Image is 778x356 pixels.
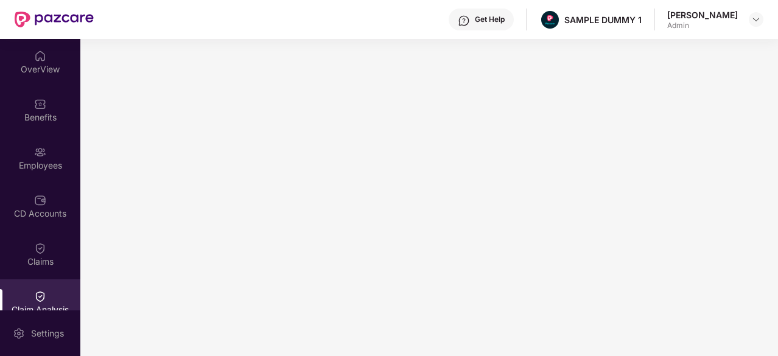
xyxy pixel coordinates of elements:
div: Get Help [475,15,505,24]
img: svg+xml;base64,PHN2ZyBpZD0iQmVuZWZpdHMiIHhtbG5zPSJodHRwOi8vd3d3LnczLm9yZy8yMDAwL3N2ZyIgd2lkdGg9Ij... [34,98,46,110]
img: svg+xml;base64,PHN2ZyBpZD0iQ2xhaW0iIHhtbG5zPSJodHRwOi8vd3d3LnczLm9yZy8yMDAwL3N2ZyIgd2lkdGg9IjIwIi... [34,290,46,302]
img: svg+xml;base64,PHN2ZyBpZD0iQ2xhaW0iIHhtbG5zPSJodHRwOi8vd3d3LnczLm9yZy8yMDAwL3N2ZyIgd2lkdGg9IjIwIi... [34,242,46,254]
img: svg+xml;base64,PHN2ZyBpZD0iQ0RfQWNjb3VudHMiIGRhdGEtbmFtZT0iQ0QgQWNjb3VudHMiIHhtbG5zPSJodHRwOi8vd3... [34,194,46,206]
div: SAMPLE DUMMY 1 [564,14,642,26]
img: svg+xml;base64,PHN2ZyBpZD0iSGVscC0zMngzMiIgeG1sbnM9Imh0dHA6Ly93d3cudzMub3JnLzIwMDAvc3ZnIiB3aWR0aD... [458,15,470,27]
img: Pazcare_Alternative_logo-01-01.png [541,11,559,29]
div: [PERSON_NAME] [667,9,738,21]
img: svg+xml;base64,PHN2ZyBpZD0iU2V0dGluZy0yMHgyMCIgeG1sbnM9Imh0dHA6Ly93d3cudzMub3JnLzIwMDAvc3ZnIiB3aW... [13,327,25,340]
div: Admin [667,21,738,30]
img: svg+xml;base64,PHN2ZyBpZD0iRHJvcGRvd24tMzJ4MzIiIHhtbG5zPSJodHRwOi8vd3d3LnczLm9yZy8yMDAwL3N2ZyIgd2... [751,15,761,24]
img: svg+xml;base64,PHN2ZyBpZD0iRW1wbG95ZWVzIiB4bWxucz0iaHR0cDovL3d3dy53My5vcmcvMjAwMC9zdmciIHdpZHRoPS... [34,146,46,158]
img: svg+xml;base64,PHN2ZyBpZD0iSG9tZSIgeG1sbnM9Imh0dHA6Ly93d3cudzMub3JnLzIwMDAvc3ZnIiB3aWR0aD0iMjAiIG... [34,50,46,62]
img: New Pazcare Logo [15,12,94,27]
div: Settings [27,327,68,340]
